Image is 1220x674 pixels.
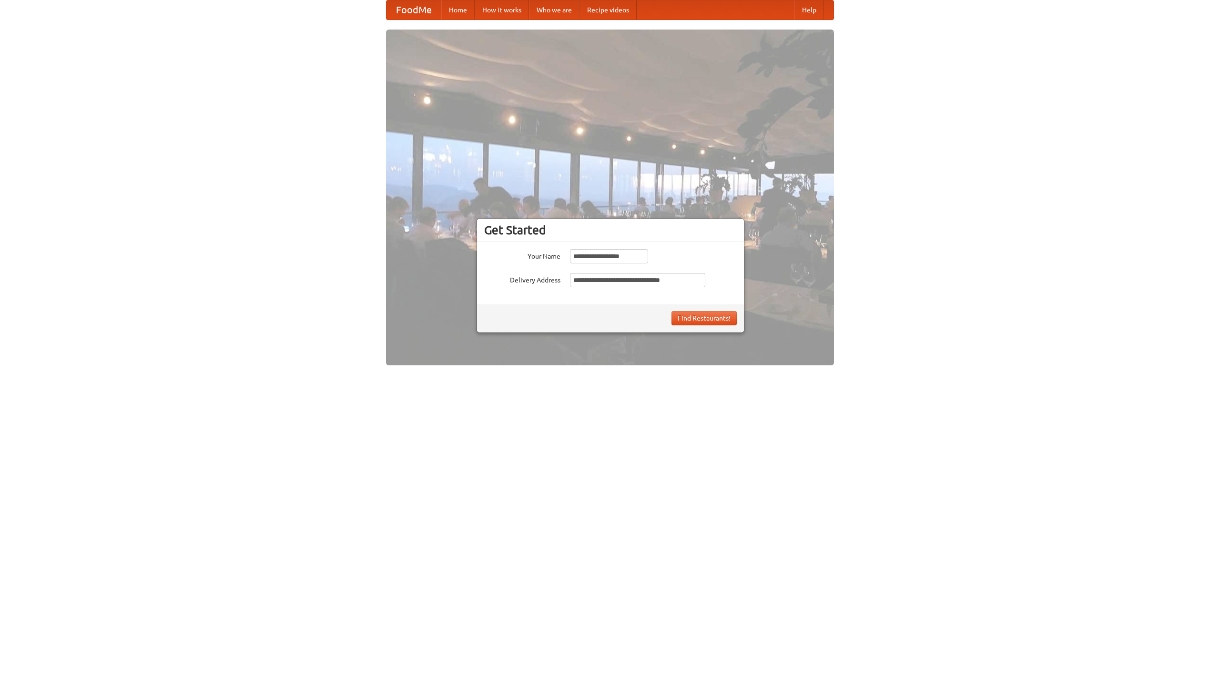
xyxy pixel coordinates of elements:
a: Who we are [529,0,579,20]
label: Delivery Address [484,273,560,285]
a: Recipe videos [579,0,637,20]
a: FoodMe [386,0,441,20]
label: Your Name [484,249,560,261]
a: Help [794,0,824,20]
button: Find Restaurants! [671,311,737,325]
a: Home [441,0,475,20]
h3: Get Started [484,223,737,237]
a: How it works [475,0,529,20]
